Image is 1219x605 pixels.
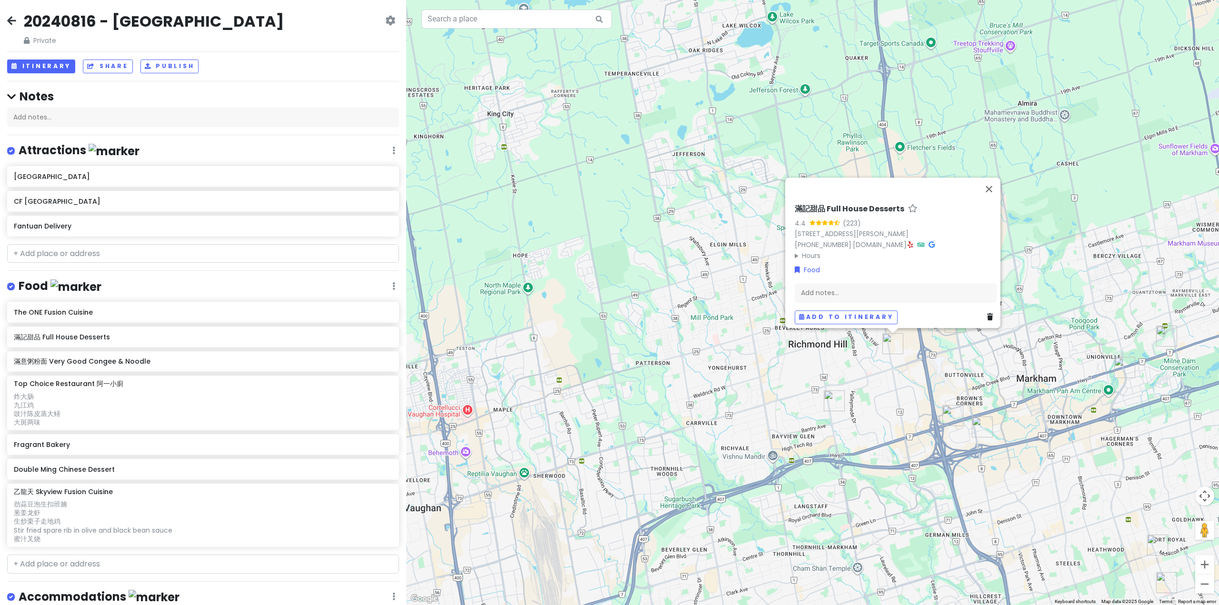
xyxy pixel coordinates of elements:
span: Map data ©2025 Google [1101,599,1153,604]
div: 乙龍天 Skyview Fusion Cuisine [972,417,993,437]
h6: CF [GEOGRAPHIC_DATA] [14,197,392,206]
h6: 滿記甜品 Full House Desserts [795,204,904,214]
img: marker [129,590,180,605]
div: Double Ming Chinese Dessert [1156,572,1177,593]
h6: Top Choice Restaurant 阿一小廚 [14,379,123,388]
a: Terms (opens in new tab) [1159,599,1172,604]
div: Fragrant Bakery [1147,535,1168,555]
div: Add notes... [7,108,399,128]
button: Share [83,60,132,73]
div: 4.4 [795,218,809,228]
div: (223) [843,218,861,228]
button: Drag Pegman onto the map to open Street View [1195,521,1214,540]
button: Zoom in [1195,555,1214,574]
h4: Notes [7,89,399,104]
img: marker [89,144,140,159]
button: Add to itinerary [795,310,898,324]
h6: Double Ming Chinese Dessert [14,465,392,474]
div: 滿記甜品 Full House Desserts [882,333,903,354]
div: · · [795,204,997,261]
div: The ONE Fusion Cuisine [824,390,845,411]
h6: Fantuan Delivery [14,222,392,230]
h4: Attractions [19,143,140,159]
div: 劲蒜豆泡生扣班腩 葱姜龙虾 生炒栗子走地鸡 Stir fried spare rib in olive and black bean sauce 蜜汁叉烧 [14,500,392,543]
input: + Add place or address [7,244,399,263]
button: Zoom out [1195,575,1214,594]
h2: 20240816 - [GEOGRAPHIC_DATA] [24,11,284,31]
input: + Add place or address [7,555,399,574]
div: CF Markville [1156,326,1177,347]
i: Google Maps [929,241,935,248]
a: Star place [908,204,918,214]
input: Search a place [421,10,612,29]
a: [DOMAIN_NAME] [853,240,907,249]
summary: Hours [795,250,997,261]
a: Open this area in Google Maps (opens a new window) [409,593,440,605]
h4: Accommodations [19,589,180,605]
a: Food [795,265,820,275]
button: Keyboard shortcuts [1055,598,1096,605]
h6: The ONE Fusion Cuisine [14,308,392,317]
div: Delta Hotels Toronto Markham [942,405,963,426]
h6: [GEOGRAPHIC_DATA] [14,172,392,181]
h6: 滿記甜品 Full House Desserts [14,333,392,341]
h6: 乙龍天 Skyview Fusion Cuisine [14,487,113,496]
img: Google [409,593,440,605]
a: [STREET_ADDRESS][PERSON_NAME] [795,229,909,238]
div: 滿意粥粉面 Very Good Congee & Noodle [945,312,966,333]
h6: Fragrant Bakery [14,440,392,449]
a: Report a map error [1178,599,1216,604]
h6: 滿意粥粉面 Very Good Congee & Noodle [14,357,392,366]
a: [PHONE_NUMBER] [795,240,851,249]
a: Delete place [987,312,997,322]
button: Close [978,178,1000,200]
button: Itinerary [7,60,75,73]
span: Private [24,35,284,46]
button: Map camera controls [1195,486,1214,506]
img: marker [50,279,101,294]
div: Top Choice Restaurant 阿一小廚 [1114,357,1135,378]
h4: Food [19,278,101,294]
div: Add notes... [795,283,997,303]
i: Tripadvisor [917,241,925,248]
button: Publish [140,60,199,73]
div: 炸大肠 九江鸡 豉汁陈皮蒸大鳝 大斑两味 [14,392,392,427]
